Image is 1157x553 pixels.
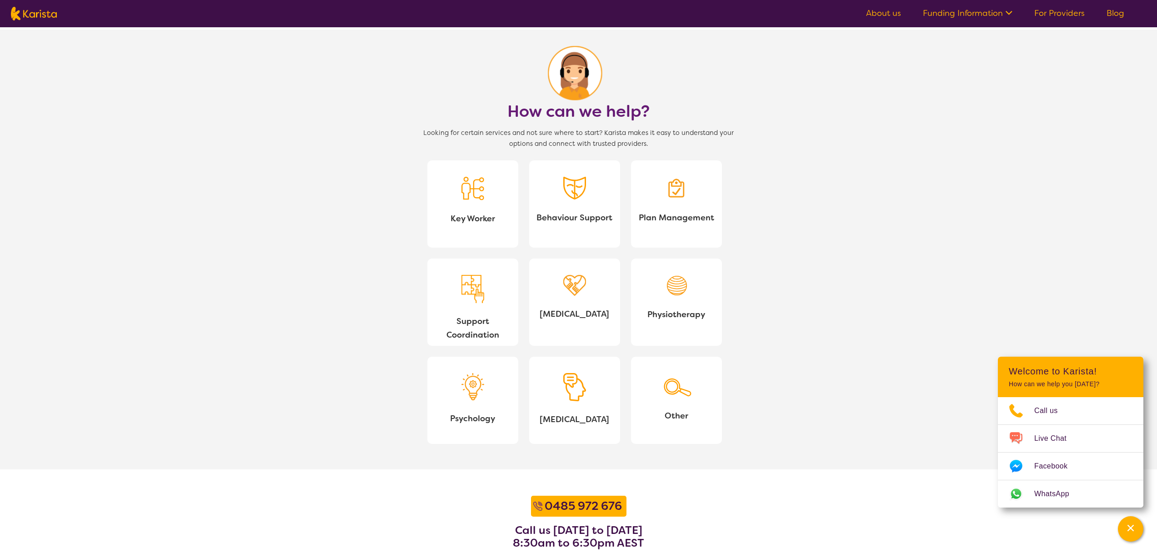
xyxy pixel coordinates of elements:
img: Call icon [533,502,542,511]
a: 0485 972 676 [542,498,624,514]
a: Support Coordination iconSupport Coordination [427,259,518,346]
div: Channel Menu [998,357,1143,508]
img: Karista logo [11,7,57,20]
span: Looking for certain services and not sure where to start? Karista makes it easy to understand you... [415,128,742,149]
a: Plan Management iconPlan Management [631,160,722,248]
span: Psychology [435,412,511,425]
a: Blog [1107,8,1124,19]
span: [MEDICAL_DATA] [536,307,613,321]
a: Web link opens in a new tab. [998,480,1143,508]
span: Facebook [1034,459,1078,473]
a: Key Worker iconKey Worker [427,160,518,248]
span: WhatsApp [1034,487,1080,501]
h2: Welcome to Karista! [1009,366,1132,377]
b: 0485 972 676 [545,498,622,513]
a: Speech Therapy icon[MEDICAL_DATA] [529,357,620,444]
a: Psychology iconPsychology [427,357,518,444]
h1: How can we help? [507,100,650,122]
span: Key Worker [435,212,511,225]
a: Behaviour Support iconBehaviour Support [529,160,620,248]
h3: Call us [DATE] to [DATE] 8:30am to 6:30pm AEST [513,524,644,549]
span: Physiotherapy [638,308,715,321]
span: Support Coordination [435,314,511,342]
img: Occupational Therapy icon [563,275,586,296]
img: Physiotherapy icon [665,275,688,297]
span: [MEDICAL_DATA] [536,413,613,426]
a: For Providers [1034,8,1085,19]
span: Other [638,409,715,423]
a: Funding Information [923,8,1012,19]
img: Plan Management icon [665,177,688,199]
img: Key Worker icon [461,177,484,200]
img: Psychology icon [461,373,484,400]
button: Channel Menu [1118,516,1143,542]
a: Search iconOther [631,357,722,444]
p: How can we help you [DATE]? [1009,380,1132,388]
span: Plan Management [638,211,715,224]
img: Lock icon [548,46,610,100]
a: Occupational Therapy icon[MEDICAL_DATA] [529,259,620,346]
a: About us [866,8,901,19]
span: Call us [1034,404,1069,418]
span: Behaviour Support [536,211,613,224]
img: Behaviour Support icon [563,177,586,199]
span: Live Chat [1034,432,1077,445]
img: Support Coordination icon [461,275,484,304]
ul: Choose channel [998,397,1143,508]
a: Physiotherapy iconPhysiotherapy [631,259,722,346]
img: Speech Therapy icon [563,373,586,402]
img: Search icon [661,373,692,398]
